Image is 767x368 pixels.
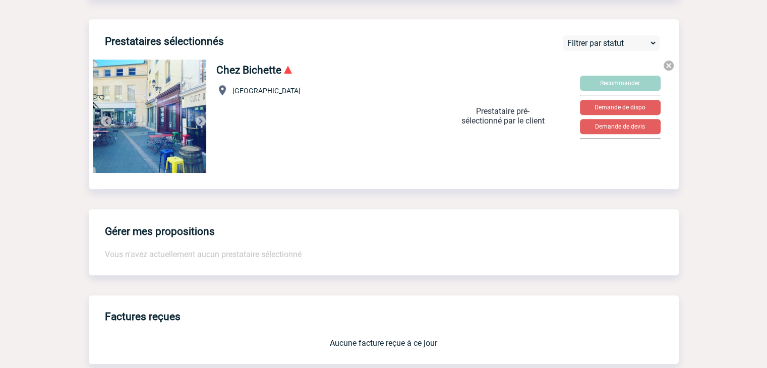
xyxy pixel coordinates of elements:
a: Vous êtes sur le point de supprimer ce prestataire de votre sélection. Souhaitez-vous confirmer c... [663,59,675,74]
button: Recommander [580,76,661,91]
img: 2.jpg [93,59,206,173]
p: Aucune facture reçue à ce jour [105,338,663,348]
span: Risque très élevé [284,66,292,74]
h4: Gérer mes propositions [105,225,215,237]
h3: Factures reçues [105,303,679,330]
span: [GEOGRAPHIC_DATA] [232,87,301,95]
button: Demande de devis [580,119,661,134]
a: Chez Bichette [216,64,281,76]
img: baseline_location_on_white_24dp-b.png [216,84,228,96]
p: Vous n'avez actuellement aucun prestataire sélectionné [105,250,663,259]
h4: Prestataires sélectionnés [105,35,224,47]
p: Prestataire pré-sélectionné par le client [458,106,548,126]
button: Demande de dispo [580,100,661,115]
